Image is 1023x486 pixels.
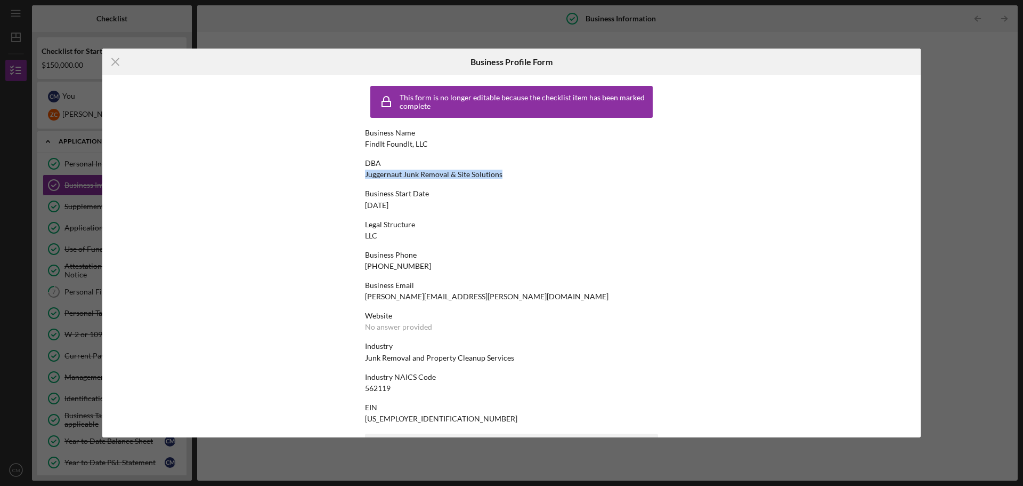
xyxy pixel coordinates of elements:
[470,57,553,67] h6: Business Profile Form
[365,220,658,229] div: Legal Structure
[400,93,650,110] div: This form is no longer editable because the checklist item has been marked complete
[365,323,432,331] div: No answer provided
[365,403,658,412] div: EIN
[365,354,514,362] div: Junk Removal and Property Cleanup Services
[365,159,658,168] div: DBA
[365,170,502,179] div: Juggernaut Junk Removal & Site Solutions
[365,129,658,137] div: Business Name
[365,262,431,270] div: [PHONE_NUMBER]
[365,384,391,393] div: 562119
[365,373,658,381] div: Industry NAICS Code
[365,140,428,148] div: FindIt FoundIt, LLC
[365,415,517,423] div: [US_EMPLOYER_IDENTIFICATION_NUMBER]
[365,312,658,320] div: Website
[365,189,658,198] div: Business Start Date
[365,281,658,290] div: Business Email
[365,292,608,301] div: [PERSON_NAME][EMAIL_ADDRESS][PERSON_NAME][DOMAIN_NAME]
[365,232,377,240] div: LLC
[365,251,658,259] div: Business Phone
[365,201,388,210] div: [DATE]
[365,342,658,350] div: Industry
